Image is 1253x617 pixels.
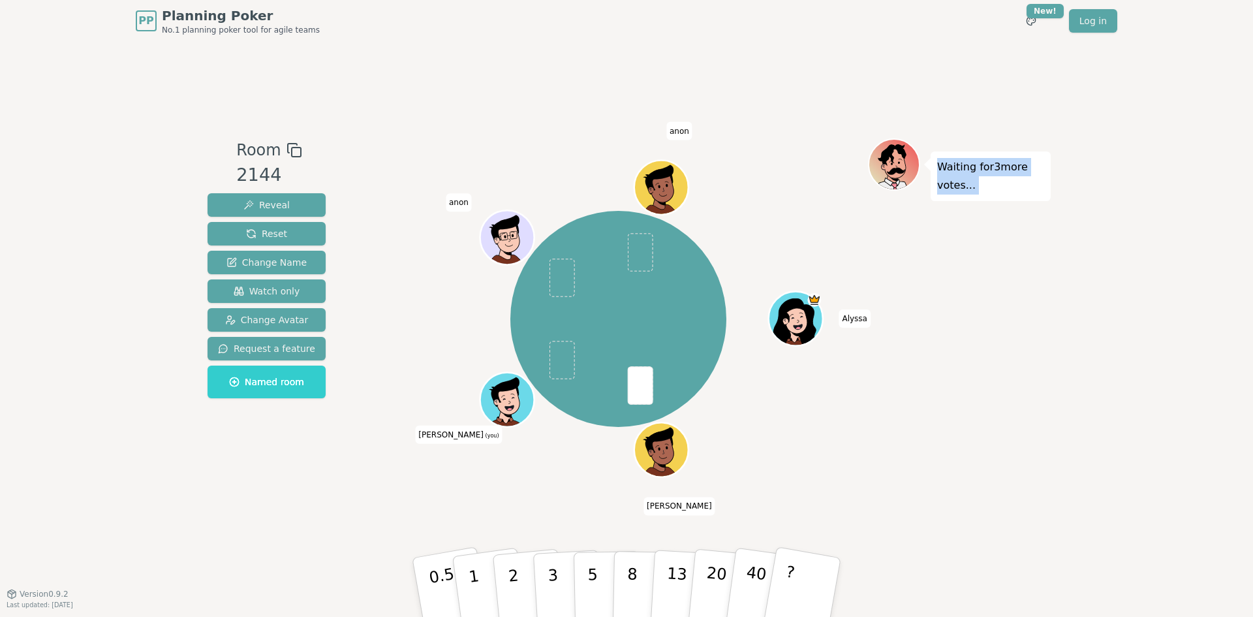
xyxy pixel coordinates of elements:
span: Planning Poker [162,7,320,25]
a: PPPlanning PokerNo.1 planning poker tool for agile teams [136,7,320,35]
span: Change Avatar [225,313,309,326]
button: Change Name [208,251,326,274]
span: Request a feature [218,342,315,355]
span: Click to change your name [446,194,472,212]
p: Waiting for 3 more votes... [937,158,1044,195]
span: Alyssa is the host [807,293,821,307]
button: Named room [208,366,326,398]
span: Named room [229,375,304,388]
span: Watch only [234,285,300,298]
button: Request a feature [208,337,326,360]
span: (you) [484,433,499,439]
button: Click to change your avatar [482,374,533,425]
button: Watch only [208,279,326,303]
button: Version0.9.2 [7,589,69,599]
span: Last updated: [DATE] [7,601,73,609]
div: New! [1027,4,1064,18]
span: PP [138,13,153,29]
span: Click to change your name [666,122,692,140]
span: Reveal [243,198,290,212]
button: Change Avatar [208,308,326,332]
span: Click to change your name [643,498,715,516]
button: Reveal [208,193,326,217]
button: New! [1019,9,1043,33]
span: Click to change your name [839,309,871,328]
div: 2144 [236,162,302,189]
span: Room [236,138,281,162]
span: Click to change your name [415,426,502,444]
a: Log in [1069,9,1117,33]
span: No.1 planning poker tool for agile teams [162,25,320,35]
span: Version 0.9.2 [20,589,69,599]
button: Reset [208,222,326,245]
span: Reset [246,227,287,240]
span: Change Name [226,256,307,269]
